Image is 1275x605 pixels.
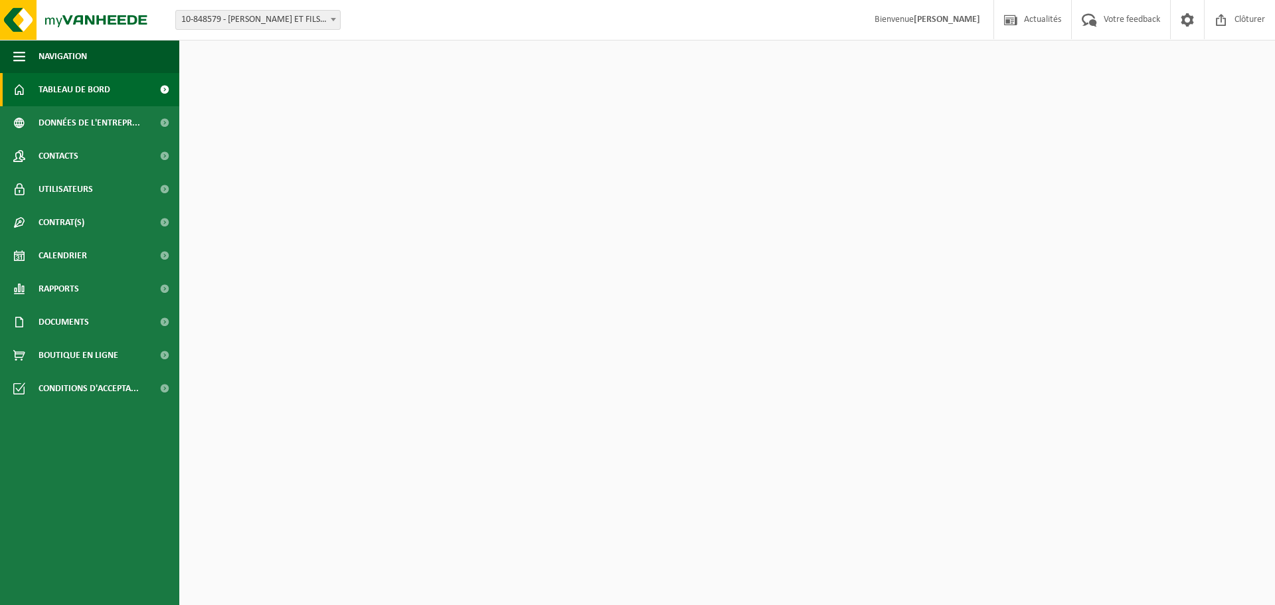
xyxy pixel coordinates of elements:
span: Utilisateurs [39,173,93,206]
span: Rapports [39,272,79,305]
span: 10-848579 - ROUSSEAU ET FILS - ATH [176,11,340,29]
span: Conditions d'accepta... [39,372,139,405]
strong: [PERSON_NAME] [914,15,980,25]
span: Boutique en ligne [39,339,118,372]
span: 10-848579 - ROUSSEAU ET FILS - ATH [175,10,341,30]
span: Tableau de bord [39,73,110,106]
span: Navigation [39,40,87,73]
span: Calendrier [39,239,87,272]
span: Données de l'entrepr... [39,106,140,139]
span: Contrat(s) [39,206,84,239]
span: Contacts [39,139,78,173]
span: Documents [39,305,89,339]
